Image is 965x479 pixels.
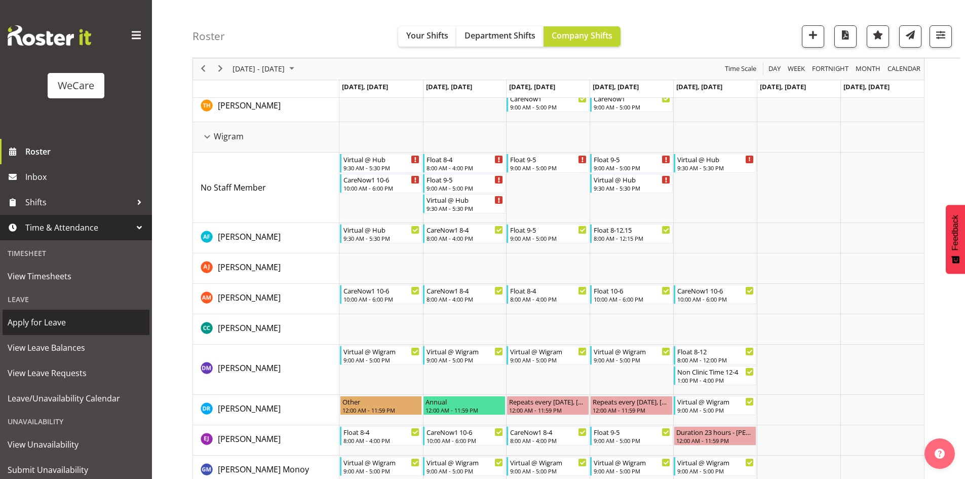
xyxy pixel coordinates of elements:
[340,154,422,173] div: No Staff Member"s event - Virtual @ Hub Begin From Monday, August 25, 2025 at 9:30:00 AM GMT+12:0...
[594,225,670,235] div: Float 8-12.15
[786,63,807,76] button: Timeline Week
[423,194,506,213] div: No Staff Member"s event - Virtual @ Hub Begin From Tuesday, August 26, 2025 at 9:30:00 AM GMT+12:...
[343,356,420,364] div: 9:00 AM - 5:00 PM
[590,154,673,173] div: No Staff Member"s event - Float 9-5 Begin From Thursday, August 28, 2025 at 9:00:00 AM GMT+12:00 ...
[25,220,132,235] span: Time & Attendance
[456,26,544,47] button: Department Shifts
[946,205,965,274] button: Feedback - Show survey
[677,295,754,303] div: 10:00 AM - 6:00 PM
[25,144,147,159] span: Roster
[343,225,420,235] div: Virtual @ Hub
[507,457,589,476] div: Gladie Monoy"s event - Virtual @ Wigram Begin From Wednesday, August 27, 2025 at 9:00:00 AM GMT+1...
[343,427,420,437] div: Float 8-4
[195,58,212,80] div: previous period
[218,231,281,243] a: [PERSON_NAME]
[899,25,921,48] button: Send a list of all shifts for the selected filtered period to all rostered employees.
[676,436,754,445] div: 12:00 AM - 11:59 PM
[590,457,673,476] div: Gladie Monoy"s event - Virtual @ Wigram Begin From Thursday, August 28, 2025 at 9:00:00 AM GMT+12...
[423,396,506,415] div: Deepti Raturi"s event - Annual Begin From Tuesday, August 26, 2025 at 12:00:00 AM GMT+12:00 Ends ...
[218,362,281,374] a: [PERSON_NAME]
[951,215,960,250] span: Feedback
[426,406,503,414] div: 12:00 AM - 11:59 PM
[677,406,754,414] div: 9:00 AM - 5:00 PM
[510,457,587,467] div: Virtual @ Wigram
[8,365,144,381] span: View Leave Requests
[465,30,535,41] span: Department Shifts
[590,224,673,243] div: Alex Ferguson"s event - Float 8-12.15 Begin From Thursday, August 28, 2025 at 8:00:00 AM GMT+12:0...
[510,93,587,103] div: CareNow1
[193,153,339,223] td: No Staff Member resource
[3,335,149,360] a: View Leave Balances
[509,406,587,414] div: 12:00 AM - 11:59 PM
[3,289,149,310] div: Leave
[594,164,670,172] div: 9:00 AM - 5:00 PM
[507,396,589,415] div: Deepti Raturi"s event - Repeats every wednesday, thursday - Deepti Raturi Begin From Wednesday, A...
[590,426,673,446] div: Ella Jarvis"s event - Float 9-5 Begin From Thursday, August 28, 2025 at 9:00:00 AM GMT+12:00 Ends...
[677,285,754,296] div: CareNow1 10-6
[594,285,670,296] div: Float 10-6
[510,427,587,437] div: CareNow1 8-4
[855,63,881,76] span: Month
[3,360,149,386] a: View Leave Requests
[886,63,922,76] button: Month
[674,396,756,415] div: Deepti Raturi"s event - Virtual @ Wigram Begin From Friday, August 29, 2025 at 9:00:00 AM GMT+12:...
[197,63,210,76] button: Previous
[218,433,281,445] a: [PERSON_NAME]
[214,63,227,76] button: Next
[676,427,754,437] div: Duration 23 hours - [PERSON_NAME]
[594,234,670,242] div: 8:00 AM - 12:15 PM
[930,25,952,48] button: Filter Shifts
[193,223,339,253] td: Alex Ferguson resource
[25,195,132,210] span: Shifts
[507,93,589,112] div: Tillie Hollyer"s event - CareNow1 Begin From Wednesday, August 27, 2025 at 9:00:00 AM GMT+12:00 E...
[423,285,506,304] div: Ashley Mendoza"s event - CareNow1 8-4 Begin From Tuesday, August 26, 2025 at 8:00:00 AM GMT+12:00...
[674,154,756,173] div: No Staff Member"s event - Virtual @ Hub Begin From Friday, August 29, 2025 at 9:30:00 AM GMT+12:0...
[509,396,587,407] div: Repeats every [DATE], [DATE] - [PERSON_NAME]
[218,100,281,111] span: [PERSON_NAME]
[802,25,824,48] button: Add a new shift
[229,58,300,80] div: August 25 - 31, 2025
[201,181,266,194] a: No Staff Member
[8,391,144,406] span: Leave/Unavailability Calendar
[590,346,673,365] div: Deepti Mahajan"s event - Virtual @ Wigram Begin From Thursday, August 28, 2025 at 9:00:00 AM GMT+...
[594,346,670,356] div: Virtual @ Wigram
[193,345,339,395] td: Deepti Mahajan resource
[342,406,420,414] div: 12:00 AM - 11:59 PM
[193,284,339,314] td: Ashley Mendoza resource
[677,376,754,384] div: 1:00 PM - 4:00 PM
[834,25,857,48] button: Download a PDF of the roster according to the set date range.
[843,82,890,91] span: [DATE], [DATE]
[8,315,144,330] span: Apply for Leave
[674,366,756,385] div: Deepti Mahajan"s event - Non Clinic Time 12-4 Begin From Friday, August 29, 2025 at 1:00:00 PM GM...
[510,356,587,364] div: 9:00 AM - 5:00 PM
[340,426,422,446] div: Ella Jarvis"s event - Float 8-4 Begin From Monday, August 25, 2025 at 8:00:00 AM GMT+12:00 Ends A...
[214,130,244,142] span: Wigram
[510,164,587,172] div: 9:00 AM - 5:00 PM
[509,82,555,91] span: [DATE], [DATE]
[676,82,722,91] span: [DATE], [DATE]
[674,285,756,304] div: Ashley Mendoza"s event - CareNow1 10-6 Begin From Friday, August 29, 2025 at 10:00:00 AM GMT+12:0...
[193,92,339,122] td: Tillie Hollyer resource
[677,457,754,467] div: Virtual @ Wigram
[3,310,149,335] a: Apply for Leave
[343,295,420,303] div: 10:00 AM - 6:00 PM
[423,426,506,446] div: Ella Jarvis"s event - CareNow1 10-6 Begin From Tuesday, August 26, 2025 at 10:00:00 AM GMT+12:00 ...
[510,154,587,164] div: Float 9-5
[590,93,673,112] div: Tillie Hollyer"s event - CareNow1 Begin From Thursday, August 28, 2025 at 9:00:00 AM GMT+12:00 En...
[507,154,589,173] div: No Staff Member"s event - Float 9-5 Begin From Wednesday, August 27, 2025 at 9:00:00 AM GMT+12:00...
[810,63,851,76] button: Fortnight
[427,225,503,235] div: CareNow1 8-4
[594,103,670,111] div: 9:00 AM - 5:00 PM
[590,285,673,304] div: Ashley Mendoza"s event - Float 10-6 Begin From Thursday, August 28, 2025 at 10:00:00 AM GMT+12:00...
[510,436,587,445] div: 8:00 AM - 4:00 PM
[343,184,420,192] div: 10:00 AM - 6:00 PM
[427,427,503,437] div: CareNow1 10-6
[510,285,587,296] div: Float 8-4
[193,122,339,153] td: Wigram resource
[218,402,281,415] a: [PERSON_NAME]
[507,285,589,304] div: Ashley Mendoza"s event - Float 8-4 Begin From Wednesday, August 27, 2025 at 8:00:00 AM GMT+12:00 ...
[218,322,281,334] span: [PERSON_NAME]
[507,224,589,243] div: Alex Ferguson"s event - Float 9-5 Begin From Wednesday, August 27, 2025 at 9:00:00 AM GMT+12:00 E...
[398,26,456,47] button: Your Shifts
[193,314,339,345] td: Charlotte Courtney resource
